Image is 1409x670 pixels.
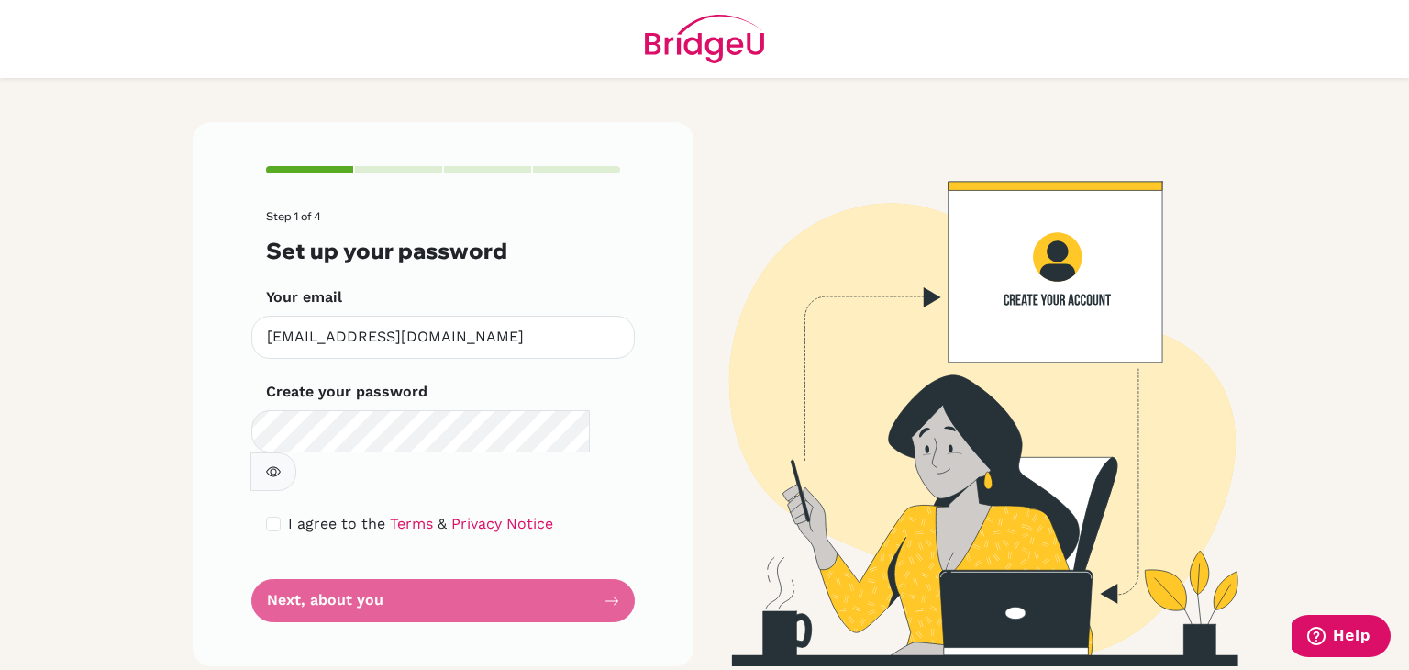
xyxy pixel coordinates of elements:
[1292,615,1391,661] iframe: Opens a widget where you can find more information
[438,515,447,532] span: &
[266,381,427,403] label: Create your password
[390,515,433,532] a: Terms
[451,515,553,532] a: Privacy Notice
[266,238,620,264] h3: Set up your password
[288,515,385,532] span: I agree to the
[266,209,321,223] span: Step 1 of 4
[266,286,342,308] label: Your email
[251,316,635,359] input: Insert your email*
